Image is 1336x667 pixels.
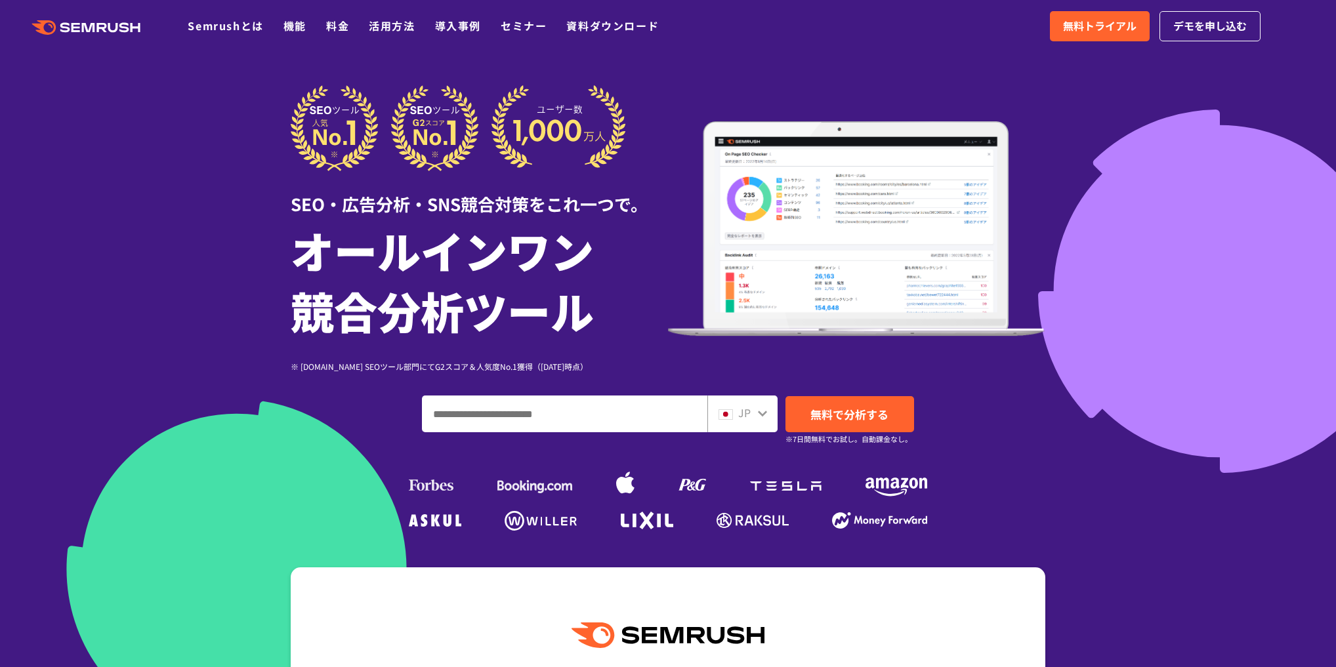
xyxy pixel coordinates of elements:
[291,171,668,216] div: SEO・広告分析・SNS競合対策をこれ一つで。
[326,18,349,33] a: 料金
[572,622,764,648] img: Semrush
[1159,11,1261,41] a: デモを申し込む
[188,18,263,33] a: Semrushとは
[423,396,707,432] input: ドメイン、キーワードまたはURLを入力してください
[291,220,668,340] h1: オールインワン 競合分析ツール
[369,18,415,33] a: 活用方法
[785,396,914,432] a: 無料で分析する
[435,18,481,33] a: 導入事例
[291,360,668,373] div: ※ [DOMAIN_NAME] SEOツール部門にてG2スコア＆人気度No.1獲得（[DATE]時点）
[810,406,888,422] span: 無料で分析する
[501,18,547,33] a: セミナー
[566,18,659,33] a: 資料ダウンロード
[1050,11,1150,41] a: 無料トライアル
[283,18,306,33] a: 機能
[1063,18,1137,35] span: 無料トライアル
[738,405,751,420] span: JP
[785,433,912,445] small: ※7日間無料でお試し。自動課金なし。
[1173,18,1247,35] span: デモを申し込む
